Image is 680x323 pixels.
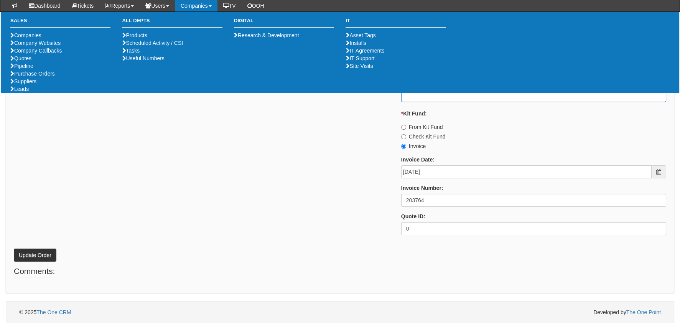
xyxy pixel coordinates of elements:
a: Products [122,32,147,38]
legend: Comments: [14,265,55,277]
label: Invoice [401,142,426,150]
input: From Kit Fund [401,125,406,130]
a: Useful Numbers [122,55,164,61]
a: Quotes [10,55,31,61]
h3: IT [346,18,446,28]
a: Research & Development [234,32,299,38]
input: Check Kit Fund [401,134,406,139]
span: Developed by [593,308,661,316]
button: Update Order [14,249,56,262]
a: Purchase Orders [10,71,55,77]
a: Site Visits [346,63,373,69]
h3: All Depts [122,18,222,28]
a: Asset Tags [346,32,375,38]
label: Invoice Number: [401,184,443,192]
label: Quote ID: [401,213,425,220]
label: Invoice Date: [401,156,435,163]
a: Companies [10,32,41,38]
label: From Kit Fund [401,123,443,131]
a: Suppliers [10,78,36,84]
a: Company Callbacks [10,48,62,54]
a: The One Point [626,309,661,315]
a: Scheduled Activity / CSI [122,40,183,46]
a: Leads [10,86,29,92]
a: Company Websites [10,40,61,46]
label: Check Kit Fund [401,133,446,140]
a: IT Support [346,55,374,61]
input: Invoice [401,144,406,149]
span: © 2025 [19,309,71,315]
a: Installs [346,40,366,46]
a: IT Agreements [346,48,384,54]
a: The One CRM [36,309,71,315]
label: Kit Fund: [401,110,427,117]
a: Pipeline [10,63,33,69]
a: Tasks [122,48,140,54]
h3: Digital [234,18,334,28]
h3: Sales [10,18,110,28]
